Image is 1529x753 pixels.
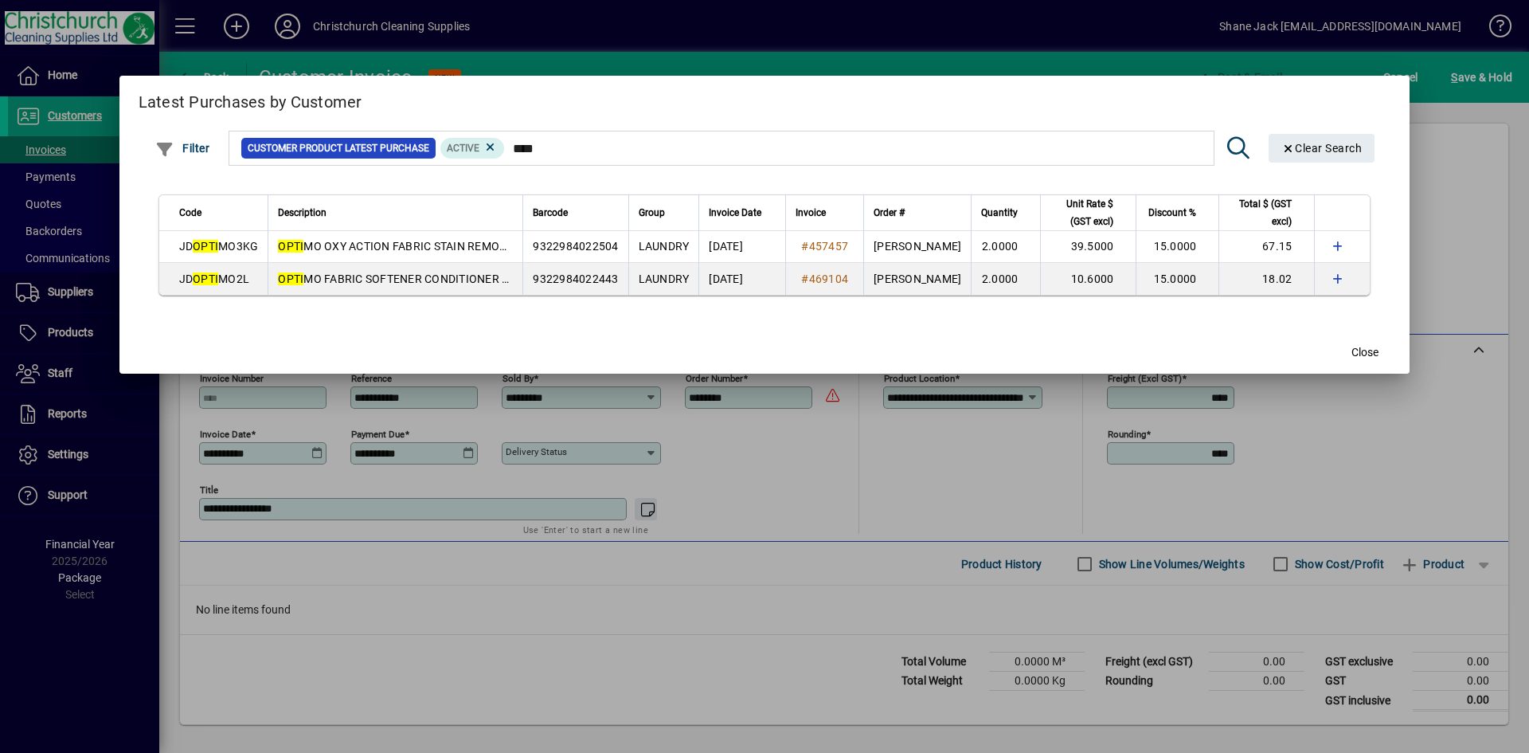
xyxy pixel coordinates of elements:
[1050,195,1128,230] div: Unit Rate $ (GST excl)
[971,263,1040,295] td: 2.0000
[698,263,785,295] td: [DATE]
[179,204,259,222] div: Code
[863,263,971,295] td: [PERSON_NAME]
[533,240,618,253] span: 9322984022504
[1040,263,1136,295] td: 10.6000
[1136,231,1218,263] td: 15.0000
[278,204,513,222] div: Description
[155,142,210,155] span: Filter
[863,231,971,263] td: [PERSON_NAME]
[981,204,1018,222] span: Quantity
[639,240,690,253] span: LAUNDRY
[1229,195,1306,230] div: Total $ (GST excl)
[801,240,808,253] span: #
[1148,204,1196,222] span: Discount %
[440,138,504,159] mat-chip: Product Activation Status: Active
[709,204,776,222] div: Invoice Date
[278,273,303,285] em: OPTI
[447,143,479,154] span: Active
[874,204,905,222] span: Order #
[809,240,849,253] span: 457457
[533,273,618,285] span: 9322984022443
[698,231,785,263] td: [DATE]
[278,240,303,253] em: OPTI
[278,240,600,253] span: MO OXY ACTION FABRIC STAIN REMOVER 3KG (MPI C33)
[1136,263,1218,295] td: 15.0000
[1229,195,1292,230] span: Total $ (GST excl)
[639,204,665,222] span: Group
[874,204,961,222] div: Order #
[193,273,218,285] em: OPTI
[1351,344,1378,361] span: Close
[971,231,1040,263] td: 2.0000
[981,204,1032,222] div: Quantity
[809,273,849,285] span: 469104
[796,237,854,255] a: #457457
[1218,231,1314,263] td: 67.15
[1281,142,1363,155] span: Clear Search
[1339,339,1390,367] button: Close
[278,204,327,222] span: Description
[179,204,201,222] span: Code
[278,273,514,285] span: MO FABRIC SOFTENER CONDITIONER 2L
[1269,134,1375,163] button: Clear
[709,204,761,222] span: Invoice Date
[179,273,250,285] span: JD MO2L
[801,273,808,285] span: #
[639,273,690,285] span: LAUNDRY
[179,240,259,253] span: JD MO3KG
[533,204,618,222] div: Barcode
[796,204,826,222] span: Invoice
[1218,263,1314,295] td: 18.02
[1146,204,1210,222] div: Discount %
[1050,195,1113,230] span: Unit Rate $ (GST excl)
[1040,231,1136,263] td: 39.5000
[533,204,568,222] span: Barcode
[248,140,429,156] span: Customer Product Latest Purchase
[193,240,218,253] em: OPTI
[796,204,854,222] div: Invoice
[796,270,854,288] a: #469104
[151,134,214,163] button: Filter
[639,204,690,222] div: Group
[119,76,1410,122] h2: Latest Purchases by Customer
